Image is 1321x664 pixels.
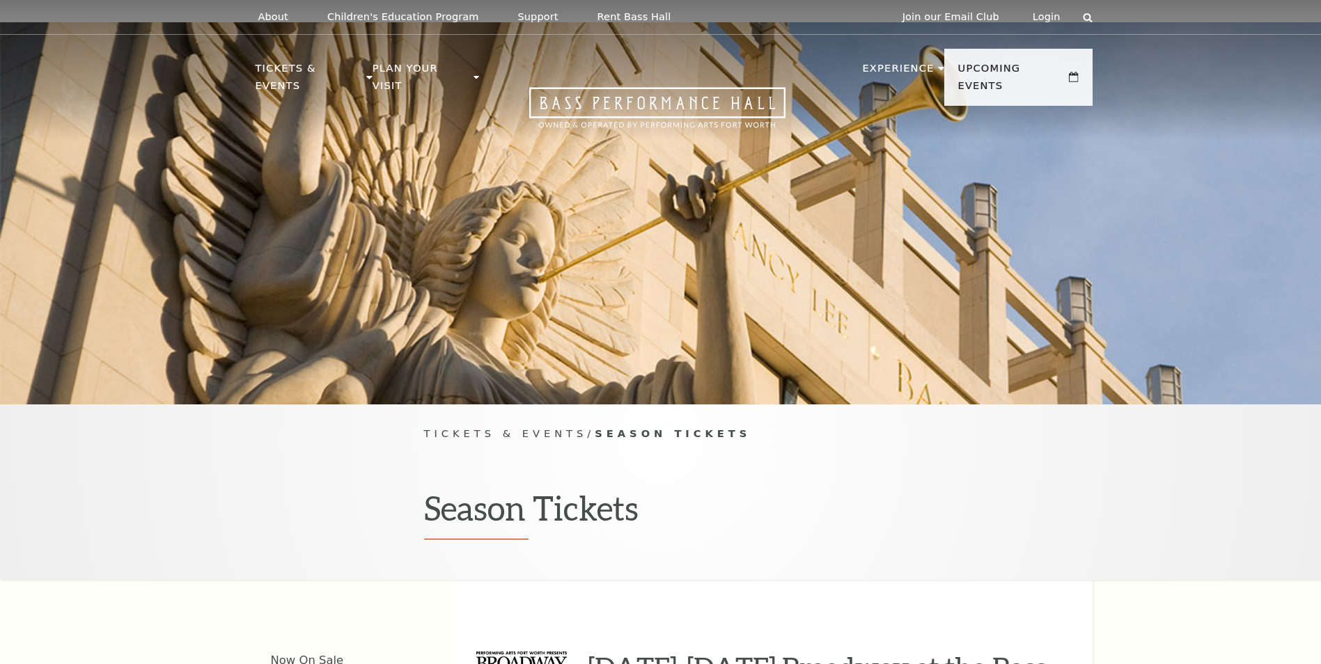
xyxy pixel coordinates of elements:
span: Season Tickets [595,427,751,439]
p: Rent Bass Hall [597,11,671,23]
p: About [258,11,288,23]
p: / [424,425,898,443]
p: Plan Your Visit [373,60,470,102]
p: Upcoming Events [958,60,1066,102]
p: Experience [862,60,934,85]
p: Support [518,11,558,23]
h1: Season Tickets [424,488,898,539]
span: Tickets & Events [424,427,588,439]
p: Tickets & Events [256,60,364,102]
p: Children's Education Program [327,11,479,23]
